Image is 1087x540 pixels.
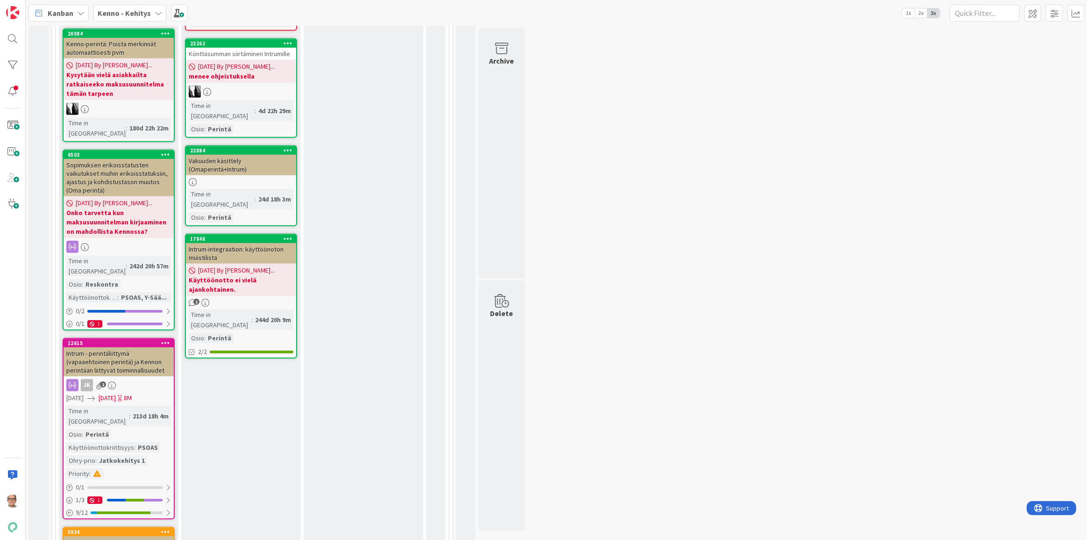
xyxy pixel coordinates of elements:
div: Ohry-prio [66,455,95,466]
div: PSOAS, Y-Sää... [119,292,169,302]
input: Quick Filter... [950,5,1020,22]
div: 6503 [68,151,174,158]
span: [DATE] By [PERSON_NAME]... [76,198,152,208]
div: 9/12 [64,507,174,518]
div: Delete [490,308,513,319]
span: 1 [193,299,199,305]
div: 1 [87,497,102,504]
div: Time in [GEOGRAPHIC_DATA] [189,101,255,121]
div: 20084Kenno-perintä: Poista merkinnät automaattisesti pvm [64,29,174,58]
span: 0 / 1 [76,482,85,492]
span: : [82,429,83,439]
div: Osio [189,333,204,343]
div: Time in [GEOGRAPHIC_DATA] [189,310,251,330]
div: 23262 [186,39,296,48]
a: 22884Vakuuden käsittely (Omaperintä+Intrum)Time in [GEOGRAPHIC_DATA]:24d 18h 3mOsio:Perintä [185,145,297,226]
span: : [204,124,206,134]
span: 9 / 12 [76,508,88,518]
div: Sopimuksen erikoisstatusten vaikutukset muihin erikoisstatuksiin, ajastus ja kohdistustason muuto... [64,159,174,196]
div: Jatkokehitys 1 [97,455,147,466]
div: 8M [124,393,132,403]
img: KV [66,103,78,115]
span: 2 [100,382,106,388]
span: : [126,123,127,133]
div: 242d 20h 57m [127,261,171,271]
div: Osio [189,212,204,223]
span: : [204,212,206,223]
div: Perintä [83,429,111,439]
div: Time in [GEOGRAPHIC_DATA] [66,118,126,138]
div: Perintä [206,333,234,343]
a: 17848Intrum-integraation: käyttöönoton muistilista[DATE] By [PERSON_NAME]...Käyttöönotto ei vielä... [185,234,297,359]
div: Osio [66,279,82,289]
b: menee ohjeistuksella [189,72,293,81]
img: Visit kanbanzone.com [6,6,19,19]
b: Kysytään vielä asiakkailta ratkaiseeko maksusuunnitelma tämän tarpeen [66,70,171,98]
span: : [126,261,127,271]
div: Käyttöönottokriittisyys [66,442,134,453]
span: 0 / 1 [76,319,85,329]
a: 23262Könttäsumman siirtäminen Intrumille[DATE] By [PERSON_NAME]...menee ohjeistuksellaKVTime in [... [185,38,297,138]
div: 12615 [68,340,174,346]
div: Osio [66,429,82,439]
div: Käyttöönottokriittisyys [66,292,117,302]
span: : [95,455,97,466]
span: 1x [902,8,915,18]
b: Kenno - Kehitys [98,8,151,18]
div: 12615Intrum - perintäliittymä (vapaaehtoinen perintä) ja Kennon perintään liittyvät toiminnallisu... [64,339,174,376]
span: [DATE] [66,393,84,403]
span: : [129,411,130,421]
div: Intrum-integraation: käyttöönoton muistilista [186,243,296,264]
span: 2/2 [198,347,207,357]
div: Priority [66,468,89,479]
span: 0 / 2 [76,306,85,316]
div: Reskontra [83,279,121,289]
span: : [89,468,91,479]
span: : [117,292,119,302]
div: 213d 18h 4m [130,411,171,421]
div: 4d 22h 29m [256,106,293,116]
div: JK [81,379,93,391]
span: : [134,442,135,453]
div: 17848 [190,236,296,242]
div: 17848 [186,235,296,243]
img: KV [189,86,201,98]
div: 23262Könttäsumman siirtäminen Intrumille [186,39,296,60]
div: 1/31 [64,494,174,506]
div: 6503Sopimuksen erikoisstatusten vaikutukset muihin erikoisstatuksiin, ajastus ja kohdistustason m... [64,151,174,196]
div: 180d 22h 22m [127,123,171,133]
span: [DATE] By [PERSON_NAME]... [198,266,275,275]
b: Onko tarvetta kun maksusuunnitelman kirjaaminen on mahdollista Kennossa? [66,208,171,236]
a: 6503Sopimuksen erikoisstatusten vaikutukset muihin erikoisstatuksiin, ajastus ja kohdistustason m... [63,150,175,331]
div: Time in [GEOGRAPHIC_DATA] [189,189,255,209]
span: : [204,333,206,343]
span: : [82,279,83,289]
div: 5934 [64,528,174,536]
a: 20084Kenno-perintä: Poista merkinnät automaattisesti pvm[DATE] By [PERSON_NAME]...Kysytään vielä ... [63,29,175,142]
div: 1 [87,320,102,328]
span: Kanban [48,7,73,19]
b: Käyttöönotto ei vielä ajankohtainen. [189,275,293,294]
div: 0/11 [64,318,174,330]
div: Kenno-perintä: Poista merkinnät automaattisesti pvm [64,38,174,58]
div: Osio [189,124,204,134]
span: Support [20,1,43,13]
span: : [255,194,256,204]
div: 23262 [190,40,296,47]
div: 5934 [68,529,174,535]
div: 22884 [190,147,296,154]
span: : [255,106,256,116]
span: : [251,315,253,325]
span: [DATE] By [PERSON_NAME]... [76,60,152,70]
div: 20084 [64,29,174,38]
span: 2x [915,8,927,18]
div: Intrum - perintäliittymä (vapaaehtoinen perintä) ja Kennon perintään liittyvät toiminnallisuudet [64,347,174,376]
div: Vakuuden käsittely (Omaperintä+Intrum) [186,155,296,175]
span: 1 / 3 [76,495,85,505]
div: 12615 [64,339,174,347]
div: 24d 18h 3m [256,194,293,204]
div: JK [64,379,174,391]
span: 3x [927,8,940,18]
div: 6503 [64,151,174,159]
div: 244d 20h 9m [253,315,293,325]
